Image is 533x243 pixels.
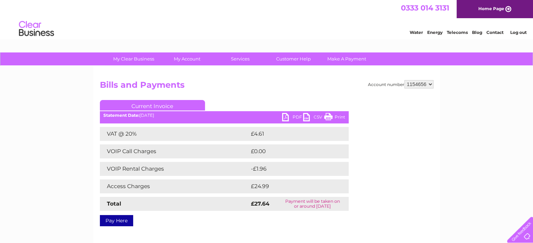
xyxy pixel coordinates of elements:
a: Current Invoice [100,100,205,110]
b: Statement Date: [103,113,139,118]
a: Pay Here [100,215,133,226]
td: Access Charges [100,179,249,193]
div: Clear Business is a trading name of Verastar Limited (registered in [GEOGRAPHIC_DATA] No. 3667643... [101,4,432,34]
a: Blog [472,30,482,35]
a: Contact [486,30,504,35]
a: Energy [427,30,443,35]
a: Print [324,113,345,123]
a: Log out [510,30,526,35]
img: logo.png [19,18,54,40]
div: [DATE] [100,113,349,118]
td: Payment will be taken on or around [DATE] [276,197,349,211]
a: 0333 014 3131 [401,3,449,12]
a: Services [211,52,269,65]
td: VOIP Call Charges [100,144,249,158]
div: Account number [368,80,433,88]
h2: Bills and Payments [100,80,433,93]
a: Customer Help [265,52,322,65]
a: My Account [158,52,216,65]
a: Water [410,30,423,35]
td: -£1.96 [249,162,333,176]
a: Make A Payment [318,52,376,65]
strong: Total [107,200,121,207]
td: £4.61 [249,127,332,141]
a: Telecoms [447,30,468,35]
a: CSV [303,113,324,123]
td: VOIP Rental Charges [100,162,249,176]
strong: £27.64 [251,200,269,207]
td: £0.00 [249,144,333,158]
td: £24.99 [249,179,335,193]
a: My Clear Business [105,52,163,65]
td: VAT @ 20% [100,127,249,141]
a: PDF [282,113,303,123]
